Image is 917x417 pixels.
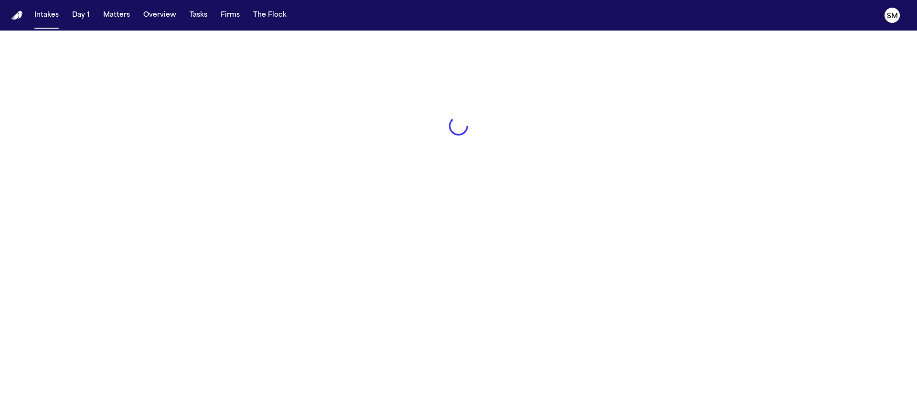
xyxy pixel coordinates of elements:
a: Home [11,11,23,20]
button: Day 1 [68,7,94,24]
button: Matters [99,7,134,24]
button: Intakes [31,7,63,24]
button: Tasks [186,7,211,24]
button: Overview [139,7,180,24]
img: Finch Logo [11,11,23,20]
button: The Flock [249,7,290,24]
button: Firms [217,7,244,24]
